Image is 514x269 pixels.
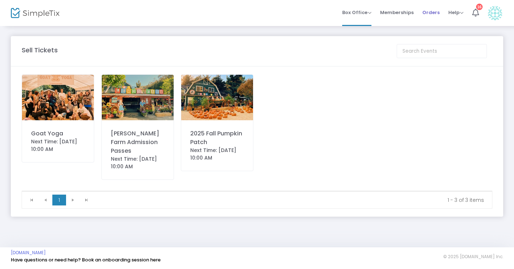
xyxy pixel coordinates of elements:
span: Page 1 [52,195,66,205]
span: Memberships [380,3,414,22]
div: Next Time: [DATE] 10:00 AM [190,147,244,162]
div: Next Time: [DATE] 10:00 AM [31,138,85,153]
kendo-pager-info: 1 - 3 of 3 items [99,196,484,204]
img: 63887005576264818772849CA5-3623-4925-B3C8-075EE1689C68.jpg [181,75,253,120]
div: 16 [476,4,483,10]
span: Help [448,9,463,16]
a: Have questions or need help? Book an onboarding session here [11,256,161,263]
div: Goat Yoga [31,129,85,138]
m-panel-title: Sell Tickets [22,45,58,55]
div: [PERSON_NAME] Farm Admission Passes [111,129,165,155]
span: © 2025 [DOMAIN_NAME] Inc. [443,254,503,260]
span: Orders [422,3,440,22]
div: 2025 Fall Pumpkin Patch [190,129,244,147]
span: Box Office [342,9,371,16]
img: 51B03C9B-B81C-49E5-BA70-6DEFC7422713.JPG [22,75,94,120]
input: Search Events [397,44,487,58]
div: Next Time: [DATE] 10:00 AM [111,155,165,170]
img: 638574438696613027637994911012922161newcoverphotolemosfarm.jpg [102,75,174,120]
a: [DOMAIN_NAME] [11,250,46,256]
